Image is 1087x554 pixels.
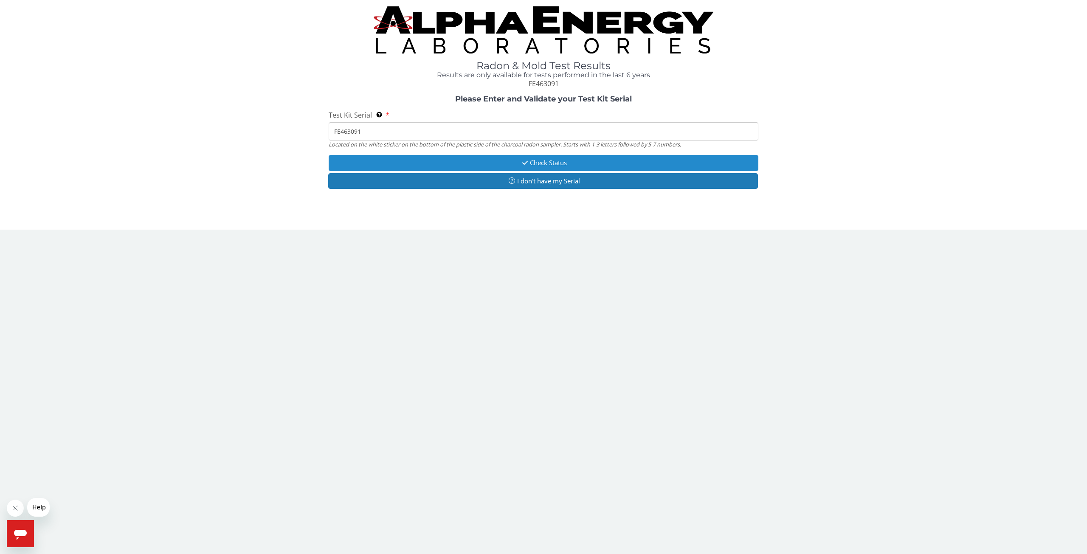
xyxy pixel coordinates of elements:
[529,79,559,88] span: FE463091
[329,60,758,71] h1: Radon & Mold Test Results
[7,500,24,517] iframe: Close message
[7,520,34,547] iframe: Button to launch messaging window
[329,155,758,171] button: Check Status
[374,6,713,53] img: TightCrop.jpg
[455,94,632,104] strong: Please Enter and Validate your Test Kit Serial
[27,498,50,517] iframe: Message from company
[328,173,758,189] button: I don't have my Serial
[329,110,372,120] span: Test Kit Serial
[329,71,758,79] h4: Results are only available for tests performed in the last 6 years
[329,141,758,148] div: Located on the white sticker on the bottom of the plastic side of the charcoal radon sampler. Sta...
